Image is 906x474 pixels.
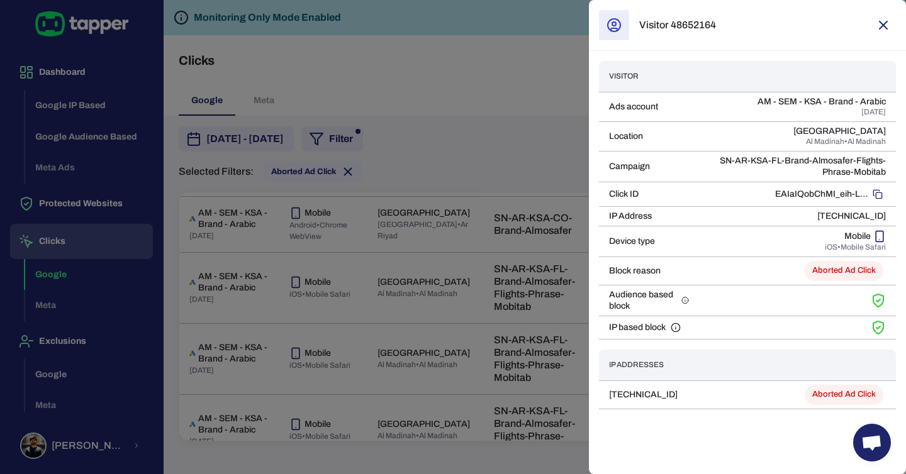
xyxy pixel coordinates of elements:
[609,289,676,312] span: Audience based block
[853,424,891,461] a: Open chat
[861,107,886,118] span: [DATE]
[639,19,716,31] h6: Visitor 48652164
[805,389,883,400] span: Aborted Ad Click
[825,243,886,253] span: iOS • Mobile Safari
[599,226,699,256] td: Device type
[599,182,699,206] td: Click ID
[775,189,870,200] p: EAIaIQobChMI_eih-LS-jwMVE8h5BB1GqDcgEAAYASAAEgJvqPD_BwE
[599,61,699,92] th: Visitor
[599,206,699,226] td: IP Address
[599,350,737,380] th: IP Addresses
[671,322,681,333] svg: Tapper automatically blocks clicks from suspicious or fraudulent IP addresses, preventing repeat ...
[805,265,883,276] span: Aborted Ad Click
[806,137,886,147] span: Al Madinah • Al Madinah
[793,126,886,137] p: [GEOGRAPHIC_DATA]
[599,151,699,182] td: Campaign
[609,322,666,333] span: IP based block
[599,256,699,285] td: Block reason
[709,211,886,222] p: [TECHNICAL_ID]
[709,155,886,178] p: SN-AR-KSA-FL-Brand-Almosafer-Flights-Phrase-Mobitab
[599,92,699,121] td: Ads account
[599,121,699,151] td: Location
[870,186,886,202] button: Copy to clipboard
[681,295,689,306] svg: Tapper helps you exclude audiences identified as fraudulent, ensuring that your ads are only show...
[844,231,871,242] p: Mobile
[599,380,737,409] td: [TECHNICAL_ID]
[758,96,886,107] p: AM - SEM - KSA - Brand - Arabic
